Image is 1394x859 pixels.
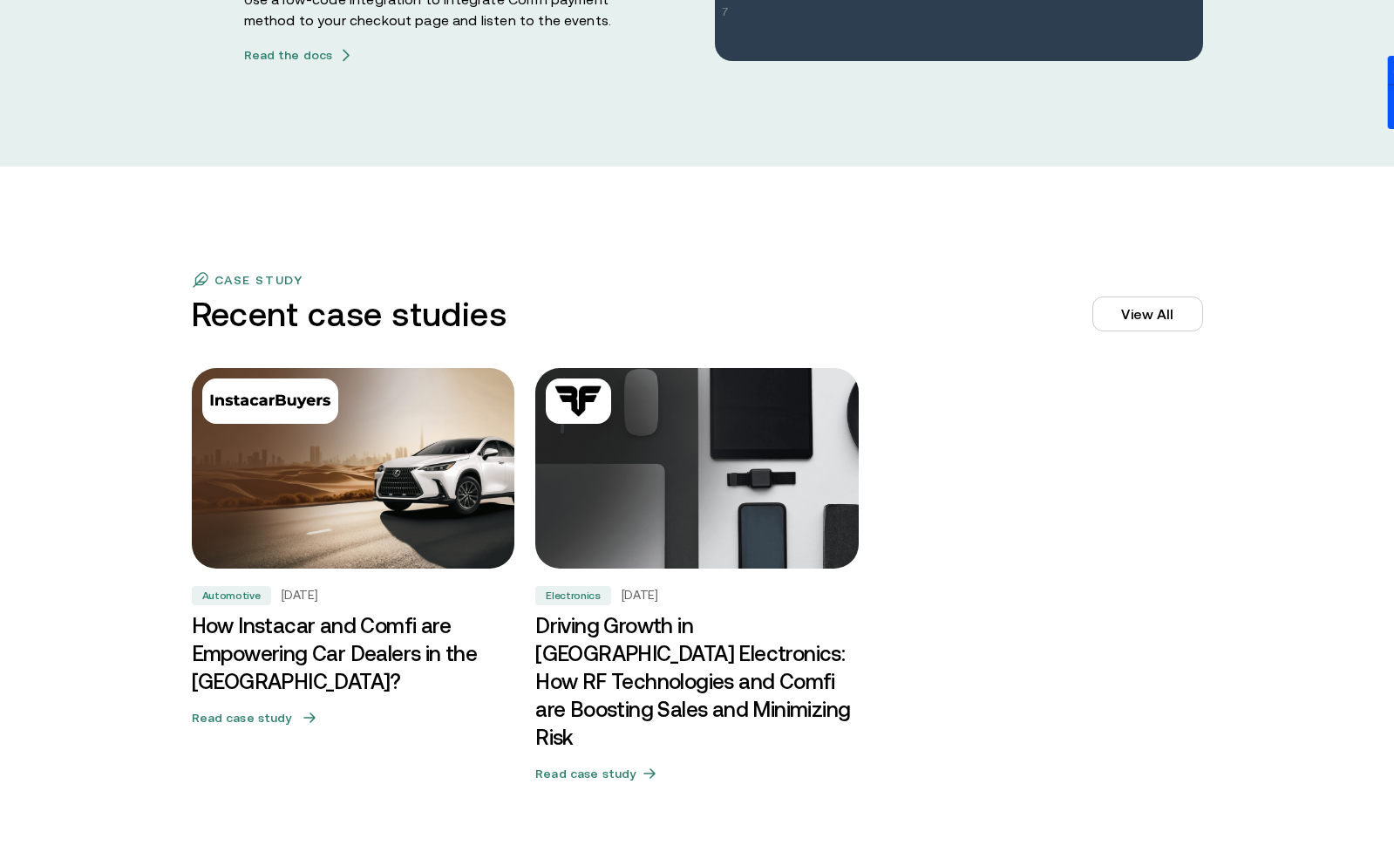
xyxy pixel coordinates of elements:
span: 7 [722,3,729,24]
h5: [DATE] [622,588,658,603]
a: AutomotiveHow Instacar and Comfi are Empowering Car Dealers in the UAE?Automotive[DATE]How Instac... [192,368,515,795]
h3: Driving Growth in [GEOGRAPHIC_DATA] Electronics: How RF Technologies and Comfi are Boosting Sales... [535,612,859,752]
p: case study [214,273,303,287]
h5: Read case study [192,709,292,726]
h3: Recent case studies [192,296,507,333]
button: Read case study [535,759,859,788]
img: How Instacar and Comfi are Empowering Car Dealers in the UAE? [183,363,522,574]
a: View All [1092,297,1202,331]
div: Electronics [535,586,611,605]
button: Read case study [192,703,515,733]
h5: [DATE] [282,588,318,603]
a: ElectronicsDriving Growth in UAE Electronics: How RF Technologies and Comfi are Boosting Sales an... [535,368,859,795]
button: Read the docsarrow icons [244,48,354,62]
div: Automotive [192,586,271,605]
img: Electronics [553,385,604,417]
h3: How Instacar and Comfi are Empowering Car Dealers in the [GEOGRAPHIC_DATA]? [192,612,515,696]
img: arrow icons [339,48,353,63]
img: Automotive [209,385,331,417]
img: flag [192,271,209,289]
img: Driving Growth in UAE Electronics: How RF Technologies and Comfi are Boosting Sales and Minimizin... [535,368,859,569]
h5: Read case study [535,765,636,782]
